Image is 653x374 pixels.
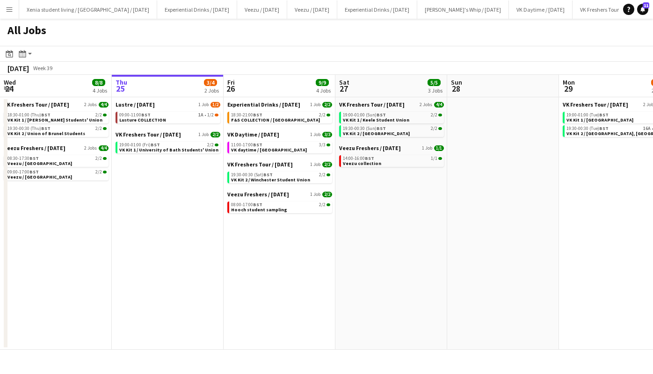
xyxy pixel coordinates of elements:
[599,112,609,118] span: BST
[365,155,374,161] span: BST
[227,161,332,168] a: VK Freshers Tour / [DATE]1 Job2/2
[227,101,300,108] span: Experiential Drinks / Sept 2025
[231,173,273,177] span: 19:30-00:30 (Sat)
[573,0,647,19] button: VK Freshers Tour / [DATE]
[343,126,386,131] span: 19:30-00:30 (Sun)
[339,101,405,108] span: VK Freshers Tour / Sept 25
[438,114,442,116] span: 2/2
[231,112,330,122] a: 18:30-21:00BST2/2F&S COLLECTION / [GEOGRAPHIC_DATA]
[141,112,151,118] span: BST
[428,87,443,94] div: 3 Jobs
[450,83,462,94] span: 28
[116,101,220,108] a: Lustre / [DATE]1 Job1/2
[4,101,109,144] div: VK Freshers Tour / [DATE]2 Jobs4/418:30-01:00 (Thu)BST2/2VK Kit 1 / [PERSON_NAME] Students' Union...
[227,131,279,138] span: VK Daytime / Sept 2025
[310,132,320,137] span: 1 Job
[377,125,386,131] span: BST
[227,191,332,215] div: Veezu Freshers / [DATE]1 Job2/208:00-17:00BST2/2Hooch student sampling
[215,114,218,116] span: 1/2
[7,125,107,136] a: 19:30-00:30 (Thu)BST2/2VK Kit 2 / Union of Brunel Students
[114,83,127,94] span: 25
[231,207,287,213] span: Hooch student sampling
[99,145,109,151] span: 4/4
[343,113,386,117] span: 19:00-01:00 (Sun)
[41,112,51,118] span: BST
[103,127,107,130] span: 2/2
[93,87,107,94] div: 4 Jobs
[431,113,437,117] span: 2/2
[322,102,332,108] span: 2/2
[198,102,209,108] span: 1 Job
[253,112,262,118] span: BST
[31,65,54,72] span: Week 39
[119,117,166,123] span: Lusture COLLECTION
[566,126,609,131] span: 19:30-00:30 (Tue)
[227,101,332,108] a: Experiential Drinks / [DATE]1 Job2/2
[84,145,97,151] span: 2 Jobs
[253,142,262,148] span: BST
[4,101,109,108] a: VK Freshers Tour / [DATE]2 Jobs4/4
[322,132,332,137] span: 3/3
[326,144,330,146] span: 3/3
[210,102,220,108] span: 1/2
[95,113,102,117] span: 2/2
[204,87,219,94] div: 2 Jobs
[227,131,332,138] a: VK Daytime / [DATE]1 Job3/3
[339,101,444,108] a: VK Freshers Tour / [DATE]2 Jobs4/4
[428,79,441,86] span: 5/5
[637,4,648,15] a: 11
[231,201,330,212] a: 08:00-17:00BST2/2Hooch student sampling
[231,113,262,117] span: 18:30-21:00
[253,201,262,208] span: BST
[599,125,609,131] span: BST
[226,83,235,94] span: 26
[509,0,573,19] button: VK Daytime / [DATE]
[116,101,220,131] div: Lustre / [DATE]1 Job1/209:00-11:00BST1A•1/2Lusture COLLECTION
[7,117,102,123] span: VK Kit 1 / Harper Adams Students' Union
[316,79,329,86] span: 9/9
[198,113,203,117] span: 1A
[103,114,107,116] span: 2/2
[7,174,72,180] span: Veezu / University of Portsmouth
[4,144,109,151] a: Veezu Freshers / [DATE]2 Jobs4/4
[316,87,331,94] div: 4 Jobs
[263,172,273,178] span: BST
[343,156,374,161] span: 14:00-16:00
[4,101,69,108] span: VK Freshers Tour / Sept 25
[95,170,102,174] span: 2/2
[95,156,102,161] span: 2/2
[227,191,289,198] span: Veezu Freshers / Sept 2025
[566,117,633,123] span: VK Kit 1 / Lancaster University
[231,147,307,153] span: VK daytime / Bath Uni
[339,78,349,86] span: Sat
[227,78,235,86] span: Fri
[215,144,218,146] span: 2/2
[227,131,332,161] div: VK Daytime / [DATE]1 Job3/311:00-17:00BST3/3VK daytime / [GEOGRAPHIC_DATA]
[207,143,214,147] span: 2/2
[566,113,609,117] span: 19:00-01:00 (Tue)
[451,78,462,86] span: Sun
[338,83,349,94] span: 27
[2,83,16,94] span: 24
[563,78,575,86] span: Mon
[119,147,218,153] span: VK Kit 1 / University of Bath Students' Union
[337,0,417,19] button: Experiential Drinks / [DATE]
[322,192,332,197] span: 2/2
[319,113,326,117] span: 2/2
[227,161,332,191] div: VK Freshers Tour / [DATE]1 Job2/219:30-00:30 (Sat)BST2/2VK Kit 2 / Winchester Student Union
[231,177,310,183] span: VK Kit 2 / Winchester Student Union
[7,112,107,122] a: 18:30-01:00 (Thu)BST2/2VK Kit 1 / [PERSON_NAME] Students' Union
[343,130,410,137] span: VK Kit 2 / Warwick University
[204,79,217,86] span: 3/4
[319,173,326,177] span: 2/2
[343,155,442,166] a: 14:00-16:00BST1/1Veezu collection
[157,0,237,19] button: Experiential Drinks / [DATE]
[227,101,332,131] div: Experiential Drinks / [DATE]1 Job2/218:30-21:00BST2/2F&S COLLECTION / [GEOGRAPHIC_DATA]
[417,0,509,19] button: [PERSON_NAME]'s Whip / [DATE]
[343,117,409,123] span: VK Kit 1 / Keele Student Union
[438,127,442,130] span: 2/2
[643,126,651,131] span: 16A
[231,143,262,147] span: 11:00-17:00
[434,102,444,108] span: 4/4
[422,145,432,151] span: 1 Job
